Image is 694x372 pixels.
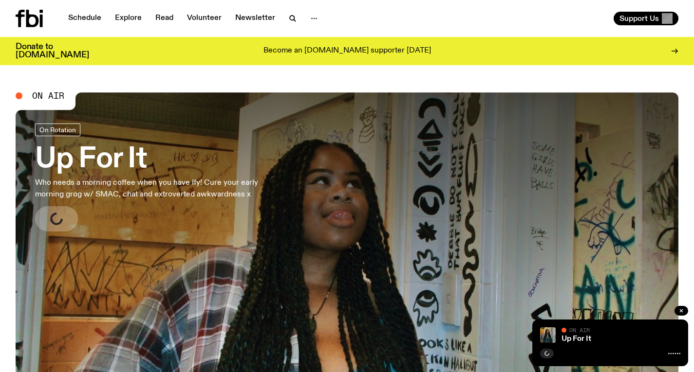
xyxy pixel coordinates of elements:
img: Ify - a Brown Skin girl with black braided twists, looking up to the side with her tongue stickin... [540,327,556,343]
h3: Up For It [35,146,284,173]
a: Up For It [562,335,591,343]
h3: Donate to [DOMAIN_NAME] [16,43,89,59]
a: Volunteer [181,12,227,25]
a: On Rotation [35,124,80,136]
span: On Rotation [39,126,76,133]
a: Newsletter [229,12,281,25]
a: Schedule [62,12,107,25]
span: On Air [569,327,590,333]
a: Up For ItWho needs a morning coffee when you have Ify! Cure your early morning grog w/ SMAC, chat... [35,124,284,231]
a: Read [150,12,179,25]
span: On Air [32,91,64,100]
p: Become an [DOMAIN_NAME] supporter [DATE] [263,47,431,55]
button: Support Us [614,12,678,25]
span: Support Us [619,14,659,23]
p: Who needs a morning coffee when you have Ify! Cure your early morning grog w/ SMAC, chat and extr... [35,177,284,200]
a: Explore [109,12,148,25]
